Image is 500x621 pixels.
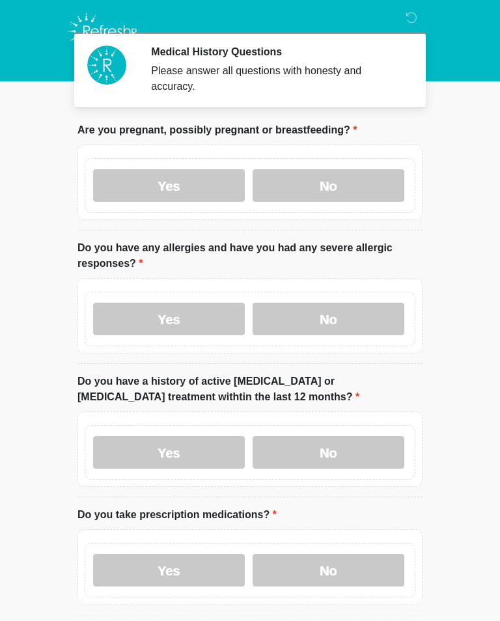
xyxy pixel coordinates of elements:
label: Yes [93,303,245,335]
label: Do you have a history of active [MEDICAL_DATA] or [MEDICAL_DATA] treatment withtin the last 12 mo... [77,374,423,405]
label: No [253,303,404,335]
img: Agent Avatar [87,46,126,85]
label: No [253,169,404,202]
label: Yes [93,436,245,469]
label: Do you have any allergies and have you had any severe allergic responses? [77,240,423,271]
label: Yes [93,169,245,202]
label: No [253,554,404,586]
label: No [253,436,404,469]
div: Please answer all questions with honesty and accuracy. [151,63,403,94]
label: Do you take prescription medications? [77,507,277,523]
label: Are you pregnant, possibly pregnant or breastfeeding? [77,122,357,138]
img: Refresh RX Logo [64,10,143,53]
label: Yes [93,554,245,586]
